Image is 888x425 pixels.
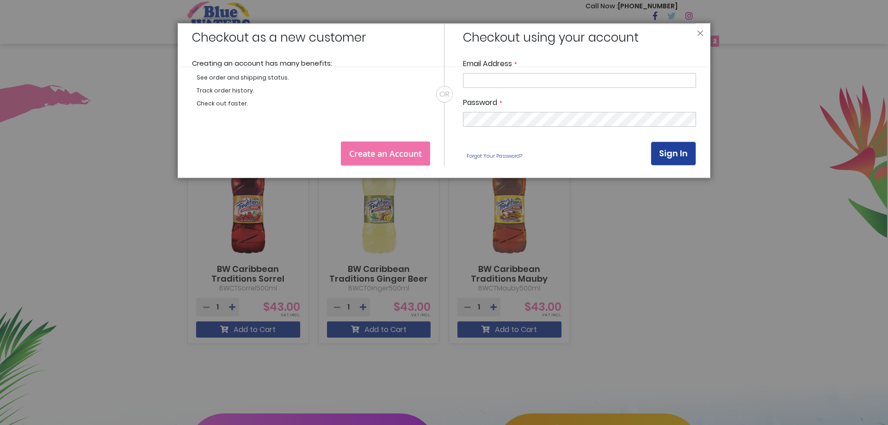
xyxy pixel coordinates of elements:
[467,152,522,160] span: Forgot Your Password?
[463,97,497,108] span: Password
[651,142,696,166] button: Sign In
[197,74,430,82] li: See order and shipping status.
[341,142,430,166] a: Create an Account
[659,148,688,159] span: Sign In
[463,149,525,163] a: Forgot Your Password?
[197,86,430,95] li: Track order history.
[349,148,422,159] span: Create an Account
[197,99,430,108] li: Check out faster.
